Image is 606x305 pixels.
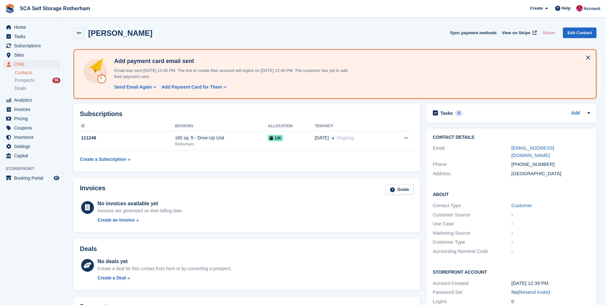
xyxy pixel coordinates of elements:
[14,133,52,142] span: Insurance
[433,211,511,219] div: Customer Source
[80,110,414,118] h2: Subscriptions
[14,105,52,114] span: Invoices
[3,123,60,132] a: menu
[571,110,580,117] a: Add
[97,207,183,214] div: Invoices are generated on their billing date.
[14,32,52,41] span: Tasks
[337,135,354,140] span: Ongoing
[584,5,600,12] span: Account
[14,23,52,32] span: Home
[175,135,268,141] div: 160 sq. ft - Drive-Up Unit
[14,114,52,123] span: Pricing
[433,248,511,255] div: Accounting Nominal Code
[433,170,511,177] div: Address
[511,280,590,287] div: [DATE] 12:39 PM
[97,200,183,207] div: No invoices available yet
[268,121,315,131] th: Allocation
[3,142,60,151] a: menu
[433,280,511,287] div: Account Created
[450,27,497,38] button: Sync payment methods
[519,289,548,295] a: Resend Invite
[3,133,60,142] a: menu
[14,142,52,151] span: Settings
[433,191,590,197] h2: About
[6,166,64,172] span: Storefront
[3,96,60,105] a: menu
[97,217,134,223] div: Create an Invoice
[433,220,511,228] div: Use Case
[511,161,590,168] div: [PHONE_NUMBER]
[511,145,554,158] a: [EMAIL_ADDRESS][DOMAIN_NAME]
[386,184,414,195] a: Guide
[433,145,511,159] div: Email
[14,60,52,69] span: CRM
[562,5,571,12] span: Help
[3,32,60,41] a: menu
[3,51,60,59] a: menu
[97,217,183,223] a: Create an Invoice
[433,202,511,209] div: Contact Type
[80,153,130,165] a: Create a Subscription
[80,184,105,195] h2: Invoices
[455,110,463,116] div: 0
[511,220,590,228] div: -
[530,5,543,12] span: Create
[315,135,329,141] span: [DATE]
[15,77,35,83] span: Prospects
[5,4,15,13] img: stora-icon-8386f47178a22dfd0bd8f6a31ec36ba5ce8667c1dd55bd0f319d3a0aa187defe.svg
[175,141,268,147] div: Rotherham
[17,3,93,14] a: SCA Self Storage Rotherham
[175,121,268,131] th: Booking
[511,211,590,219] div: -
[3,60,60,69] a: menu
[15,77,60,84] a: Prospects 56
[111,67,351,80] p: Email was sent [DATE] 12:40 PM. The link to create their account will expire on [DATE] 12:40 PM. ...
[3,114,60,123] a: menu
[14,96,52,105] span: Analytics
[3,41,60,50] a: menu
[14,151,52,160] span: Capital
[97,258,231,265] div: No deals yet
[15,85,60,92] a: Deals
[15,85,26,91] span: Deals
[433,269,590,275] h2: Storefront Account
[563,27,596,38] a: Edit Contact
[80,121,175,131] th: ID
[97,275,126,281] div: Create a Deal
[3,105,60,114] a: menu
[14,41,52,50] span: Subscriptions
[14,51,52,59] span: Sites
[576,5,583,12] img: Thomas Webb
[511,170,590,177] div: [GEOGRAPHIC_DATA]
[315,121,388,131] th: Tenancy
[14,174,52,183] span: Booking Portal
[511,239,590,246] div: -
[499,27,538,38] a: View on Stripe
[518,289,550,295] span: ( )
[53,174,60,182] a: Preview store
[433,230,511,237] div: Marketing Source
[433,135,590,140] h2: Contact Details
[433,239,511,246] div: Customer Type
[433,289,511,296] div: Password Set
[97,265,231,272] div: Create a deal for this contact from here or by converting a prospect.
[511,289,590,296] div: No
[80,135,175,141] div: 111248
[88,29,152,37] h2: [PERSON_NAME]
[268,135,283,141] span: 136
[82,58,109,85] img: add-payment-card-4dbda4983b697a7845d177d07a5d71e8a16f1ec00487972de202a45f1e8132f5.svg
[114,84,152,90] div: Send Email Again
[159,84,227,90] a: Add Payment Card for Them
[433,161,511,168] div: Phone
[97,275,231,281] a: Create a Deal
[502,30,530,36] span: View on Stripe
[162,84,222,90] div: Add Payment Card for Them
[14,123,52,132] span: Coupons
[511,248,590,255] div: -
[511,230,590,237] div: -
[540,27,558,38] button: Delete
[511,203,532,208] a: Customer
[52,78,60,83] div: 56
[80,156,126,163] div: Create a Subscription
[3,151,60,160] a: menu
